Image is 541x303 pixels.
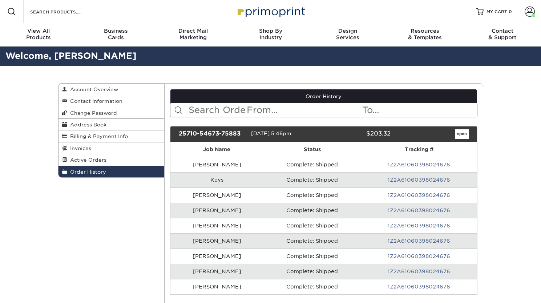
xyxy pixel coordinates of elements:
[58,95,165,107] a: Contact Information
[232,23,309,47] a: Shop ByIndustry
[170,264,263,279] td: [PERSON_NAME]
[263,233,361,249] td: Complete: Shipped
[388,223,450,229] a: 1Z2A61060398024676
[58,166,165,177] a: Order History
[77,28,155,41] div: Cards
[67,133,128,139] span: Billing & Payment Info
[464,28,541,41] div: & Support
[67,98,122,104] span: Contact Information
[388,192,450,198] a: 1Z2A61060398024676
[309,28,387,34] span: Design
[361,142,477,157] th: Tracking #
[455,129,469,139] a: open
[170,279,263,294] td: [PERSON_NAME]
[67,145,91,151] span: Invoices
[170,203,263,218] td: [PERSON_NAME]
[67,110,117,116] span: Change Password
[58,142,165,154] a: Invoices
[509,9,512,14] span: 0
[318,129,396,139] div: $203.32
[263,172,361,187] td: Complete: Shipped
[170,142,263,157] th: Job Name
[464,23,541,47] a: Contact& Support
[170,172,263,187] td: Keys
[464,28,541,34] span: Contact
[170,89,477,103] a: Order History
[387,28,464,41] div: & Templates
[263,279,361,294] td: Complete: Shipped
[67,169,106,175] span: Order History
[263,187,361,203] td: Complete: Shipped
[67,86,118,92] span: Account Overview
[170,187,263,203] td: [PERSON_NAME]
[387,23,464,47] a: Resources& Templates
[251,130,291,136] span: [DATE] 5:46pm
[77,23,155,47] a: BusinessCards
[388,284,450,290] a: 1Z2A61060398024676
[232,28,309,41] div: Industry
[309,28,387,41] div: Services
[170,233,263,249] td: [PERSON_NAME]
[58,130,165,142] a: Billing & Payment Info
[232,28,309,34] span: Shop By
[58,107,165,119] a: Change Password
[170,157,263,172] td: [PERSON_NAME]
[263,203,361,218] td: Complete: Shipped
[234,4,307,19] img: Primoprint
[67,122,106,128] span: Address Book
[309,23,387,47] a: DesignServices
[58,84,165,95] a: Account Overview
[188,103,246,117] input: Search Orders...
[154,28,232,41] div: Marketing
[263,249,361,264] td: Complete: Shipped
[388,162,450,167] a: 1Z2A61060398024676
[263,218,361,233] td: Complete: Shipped
[173,129,251,139] div: 25710-54673-75883
[58,119,165,130] a: Address Book
[29,7,100,16] input: SEARCH PRODUCTS.....
[263,142,361,157] th: Status
[487,9,507,15] span: MY CART
[388,238,450,244] a: 1Z2A61060398024676
[154,28,232,34] span: Direct Mail
[58,154,165,166] a: Active Orders
[246,103,362,117] input: From...
[170,249,263,264] td: [PERSON_NAME]
[388,177,450,183] a: 1Z2A61060398024676
[77,28,155,34] span: Business
[362,103,477,117] input: To...
[67,157,106,163] span: Active Orders
[388,268,450,274] a: 1Z2A61060398024676
[388,207,450,213] a: 1Z2A61060398024676
[388,253,450,259] a: 1Z2A61060398024676
[263,157,361,172] td: Complete: Shipped
[263,264,361,279] td: Complete: Shipped
[387,28,464,34] span: Resources
[154,23,232,47] a: Direct MailMarketing
[170,218,263,233] td: [PERSON_NAME]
